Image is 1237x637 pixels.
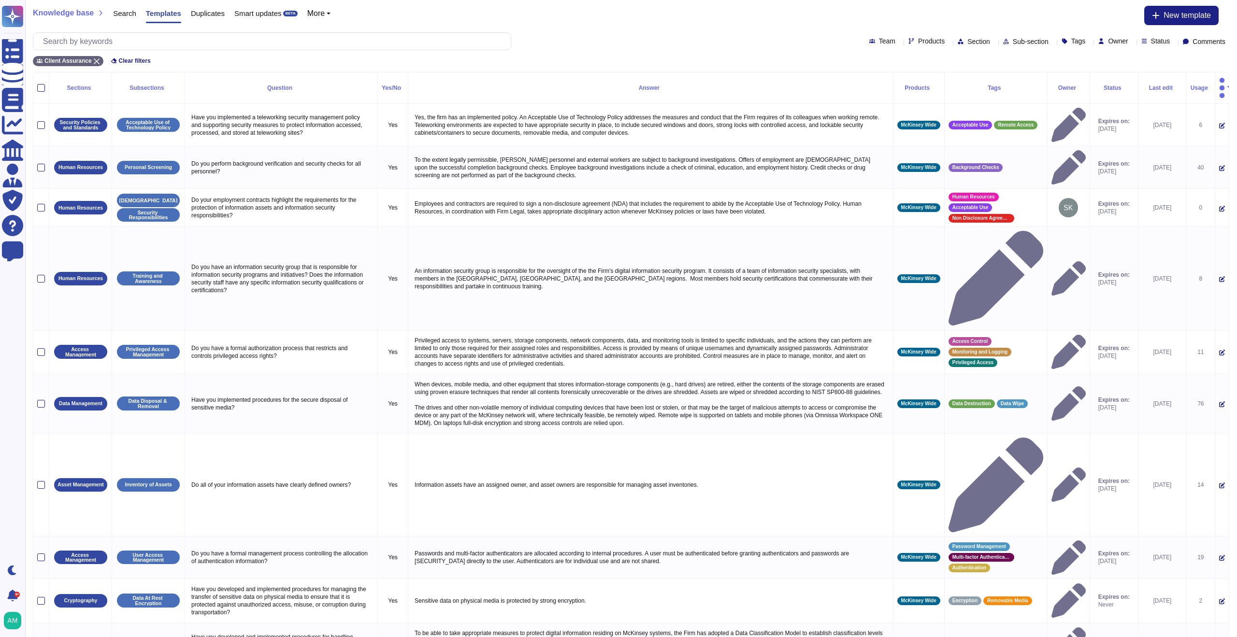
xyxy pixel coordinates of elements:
span: Expires on: [1098,550,1130,557]
p: Do you have an information security group that is responsible for information security programs a... [189,261,374,297]
div: [DATE] [1142,553,1182,561]
span: Templates [146,10,181,17]
p: Access Management [58,552,104,563]
span: Acceptable Use [952,123,988,127]
button: user [2,610,28,631]
p: Yes [382,481,404,489]
div: Sections [53,85,108,91]
span: McKinsey Wide [901,598,936,603]
p: Do you perform background verification and security checks for all personnel? [189,157,374,178]
span: Status [1151,38,1170,44]
span: Sub-section [1013,38,1049,45]
button: New template [1144,6,1219,25]
p: Have you developed and implemented procedures for managing the transfer of sensitive data on phys... [189,583,374,619]
span: Expires on: [1098,200,1130,208]
span: Expires on: [1098,344,1130,352]
p: Do all of your information assets have clearly defined owners? [189,479,374,491]
span: New template [1164,12,1211,19]
span: [DATE] [1098,557,1130,565]
img: user [1059,198,1078,217]
span: Expires on: [1098,160,1130,168]
span: Client Assurance [44,58,92,64]
p: To the extent legally permissible, [PERSON_NAME] personnel and external workers are subject to ba... [412,154,889,182]
span: [DATE] [1098,208,1130,215]
span: McKinsey Wide [901,276,936,281]
div: Question [189,85,374,91]
div: [DATE] [1142,481,1182,489]
p: Privileged Access Management [120,347,176,357]
span: McKinsey Wide [901,555,936,560]
span: Acceptable Use [952,205,988,210]
p: Do you have a formal authorization process that restricts and controls privileged access rights? [189,342,374,362]
p: Human Resources [58,276,103,281]
span: Human Resources [952,195,995,199]
span: [DATE] [1098,404,1130,411]
div: [DATE] [1142,597,1182,605]
span: Non Disclosure Agreement [952,216,1010,221]
p: Employees and contractors are required to sign a non-disclosure agreement (NDA) that includes the... [412,198,889,218]
span: [DATE] [1098,125,1130,133]
span: Clear filters [119,58,151,64]
span: [DATE] [1098,279,1130,286]
span: Smart updates [234,10,282,17]
div: 76 [1191,400,1211,408]
div: [DATE] [1142,204,1182,212]
span: Team [879,38,895,44]
span: Authentication [952,566,986,570]
p: Sensitive data on physical media is protected by strong encryption. [412,595,889,607]
p: Yes [382,400,404,408]
p: Yes [382,121,404,129]
span: Section [967,38,990,45]
div: 8 [1191,275,1211,283]
div: Status [1094,85,1134,91]
div: [DATE] [1142,275,1182,283]
span: Duplicates [191,10,225,17]
span: McKinsey Wide [901,123,936,127]
p: Training and Awareness [120,273,176,283]
div: [DATE] [1142,400,1182,408]
span: Products [918,38,945,44]
div: Usage [1191,85,1211,91]
p: Yes, the firm has an implemented policy. An Acceptable Use of Technology Policy addresses the mea... [412,111,889,139]
p: Security Responsibilities [120,210,176,220]
input: Search by keywords [38,33,511,50]
p: Asset Management [58,482,104,487]
div: 6 [1191,121,1211,129]
p: Security Policies and Standards [58,120,104,130]
img: user [4,612,21,629]
p: Yes [382,275,404,283]
div: Subsections [116,85,181,91]
span: [DATE] [1098,168,1130,175]
p: Privileged access to systems, servers, storage components, network components, data, and monitori... [412,334,889,370]
span: Owner [1108,38,1128,44]
span: [DATE] [1098,352,1130,360]
span: McKinsey Wide [901,205,936,210]
p: Have you implemented procedures for the secure disposal of sensitive media? [189,394,374,414]
div: 9+ [14,592,20,597]
p: Acceptable Use of Technology Policy [120,120,176,130]
p: Cryptography [64,598,98,603]
p: Human Resources [58,205,103,211]
p: Data At Rest Encryption [120,595,176,606]
p: Access Management [58,347,104,357]
div: [DATE] [1142,348,1182,356]
div: BETA [283,11,297,16]
button: More [307,10,331,17]
span: Privileged Access [952,360,993,365]
span: Password Management [952,544,1006,549]
div: [DATE] [1142,121,1182,129]
span: Multi-factor Authentication (MFA) [952,555,1010,560]
div: 40 [1191,164,1211,171]
div: 0 [1191,204,1211,212]
span: Expires on: [1098,117,1130,125]
span: Tags [1071,38,1086,44]
span: [DATE] [1098,485,1130,493]
span: Expires on: [1098,593,1130,601]
span: Data Destruction [952,401,991,406]
div: [DATE] [1142,164,1182,171]
span: Expires on: [1098,396,1130,404]
p: Yes [382,348,404,356]
p: Do you have a formal management process controlling the allocation of authentication information? [189,547,374,567]
p: Have you implemented a teleworking security management policy and supporting security measures to... [189,111,374,139]
p: Inventory of Assets [125,482,172,487]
